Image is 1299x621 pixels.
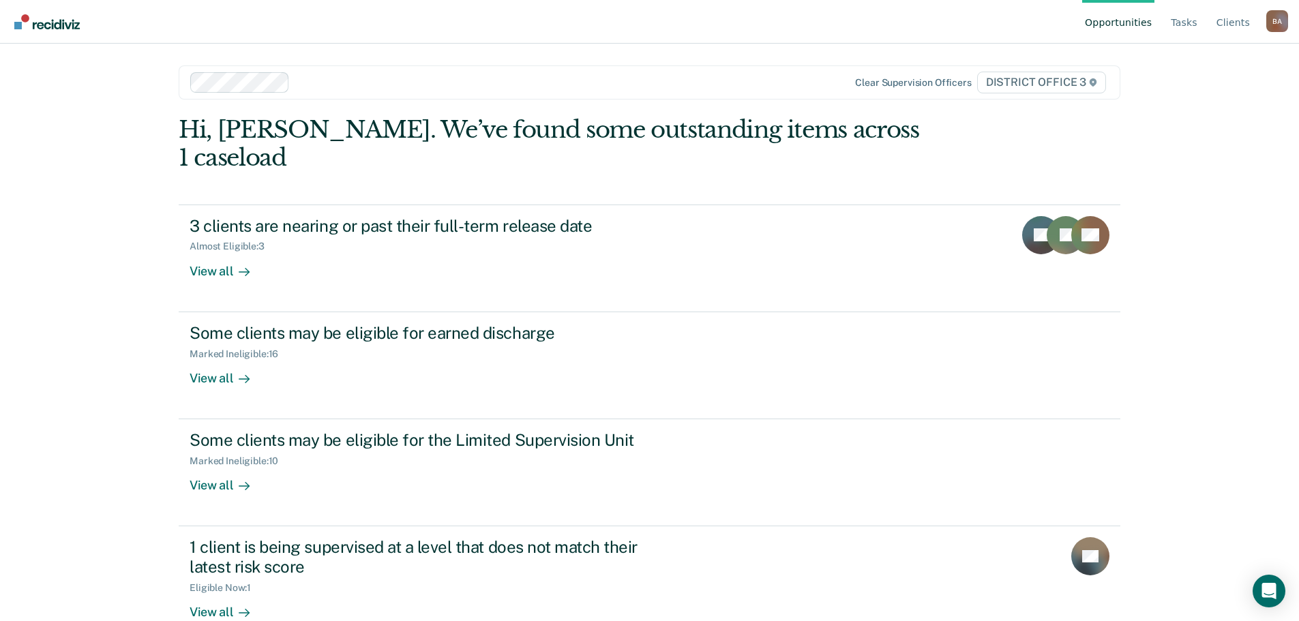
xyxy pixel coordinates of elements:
[1266,10,1288,32] div: B A
[190,455,289,467] div: Marked Ineligible : 10
[190,430,668,450] div: Some clients may be eligible for the Limited Supervision Unit
[190,216,668,236] div: 3 clients are nearing or past their full-term release date
[190,323,668,343] div: Some clients may be eligible for earned discharge
[1266,10,1288,32] button: Profile dropdown button
[190,537,668,577] div: 1 client is being supervised at a level that does not match their latest risk score
[1253,575,1285,607] div: Open Intercom Messenger
[179,312,1120,419] a: Some clients may be eligible for earned dischargeMarked Ineligible:16View all
[14,14,80,29] img: Recidiviz
[977,72,1106,93] span: DISTRICT OFFICE 3
[190,241,275,252] div: Almost Eligible : 3
[179,419,1120,526] a: Some clients may be eligible for the Limited Supervision UnitMarked Ineligible:10View all
[179,205,1120,312] a: 3 clients are nearing or past their full-term release dateAlmost Eligible:3View all
[190,594,266,620] div: View all
[190,348,289,360] div: Marked Ineligible : 16
[179,116,932,172] div: Hi, [PERSON_NAME]. We’ve found some outstanding items across 1 caseload
[855,77,971,89] div: Clear supervision officers
[190,467,266,494] div: View all
[190,582,262,594] div: Eligible Now : 1
[190,252,266,279] div: View all
[190,359,266,386] div: View all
